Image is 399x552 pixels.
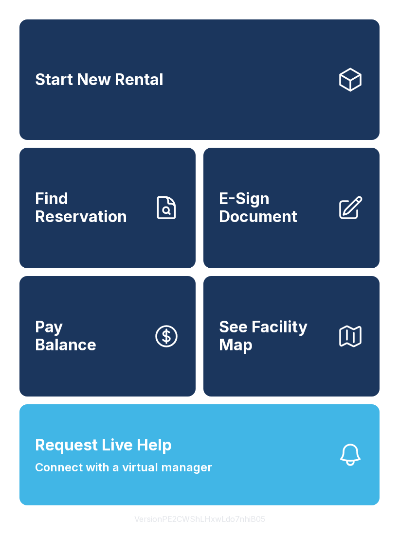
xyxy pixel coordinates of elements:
span: E-Sign Document [219,190,329,225]
button: Request Live HelpConnect with a virtual manager [19,404,380,505]
a: PayBalance [19,276,196,397]
a: Start New Rental [19,19,380,140]
span: Start New Rental [35,71,163,89]
span: Pay Balance [35,318,96,354]
button: See Facility Map [203,276,380,397]
button: VersionPE2CWShLHxwLdo7nhiB05 [127,505,273,533]
span: See Facility Map [219,318,329,354]
a: E-Sign Document [203,148,380,268]
a: Find Reservation [19,148,196,268]
span: Request Live Help [35,433,172,457]
span: Connect with a virtual manager [35,459,212,476]
span: Find Reservation [35,190,145,225]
